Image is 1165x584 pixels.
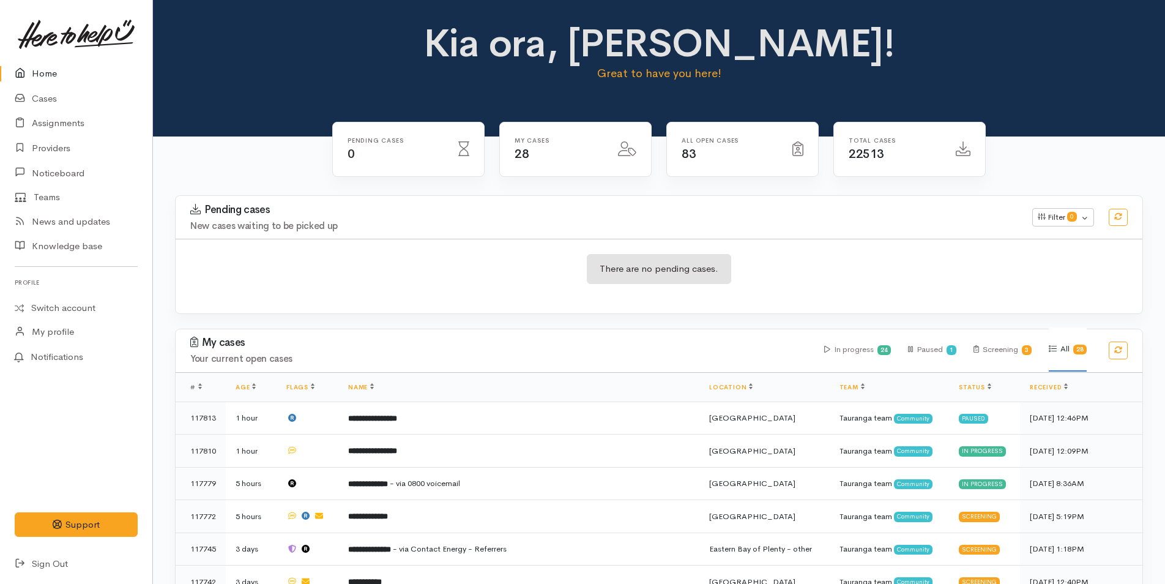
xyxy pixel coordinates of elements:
[176,533,226,566] td: 117745
[973,328,1032,372] div: Screening
[709,446,795,456] span: [GEOGRAPHIC_DATA]
[1020,435,1142,468] td: [DATE] 12:09PM
[190,383,202,391] span: #
[1020,402,1142,435] td: [DATE] 12:46PM
[894,446,932,456] span: Community
[1020,467,1142,500] td: [DATE] 8:36AM
[849,146,884,162] span: 22513
[190,354,810,364] h4: Your current open cases
[515,146,529,162] span: 28
[959,512,1000,522] div: Screening
[393,544,507,554] span: - via Contact Energy - Referrers
[348,146,355,162] span: 0
[390,478,460,489] span: - via 0800 voicemail
[830,500,950,533] td: Tauranga team
[421,65,898,82] p: Great to have you here!
[830,533,950,566] td: Tauranga team
[682,146,696,162] span: 83
[959,414,988,424] div: Paused
[15,274,138,291] h6: Profile
[226,402,277,435] td: 1 hour
[1025,346,1029,354] b: 3
[908,328,956,372] div: Paused
[226,533,277,566] td: 3 days
[849,137,941,144] h6: Total cases
[709,478,795,489] span: [GEOGRAPHIC_DATA]
[709,544,812,554] span: Eastern Bay of Plenty - other
[226,500,277,533] td: 5 hours
[959,479,1006,489] div: In progress
[15,512,138,537] button: Support
[286,383,315,391] a: Flags
[1049,328,1087,372] div: All
[421,22,898,65] h1: Kia ora, [PERSON_NAME]!
[348,137,444,144] h6: Pending cases
[190,204,1018,216] h3: Pending cases
[1020,500,1142,533] td: [DATE] 5:19PM
[894,414,932,424] span: Community
[709,413,795,423] span: [GEOGRAPHIC_DATA]
[226,435,277,468] td: 1 hour
[959,383,991,391] a: Status
[830,435,950,468] td: Tauranga team
[959,545,1000,555] div: Screening
[515,137,603,144] h6: My cases
[190,221,1018,231] h4: New cases waiting to be picked up
[1032,208,1094,226] button: Filter0
[880,346,888,354] b: 24
[950,346,953,354] b: 1
[1067,212,1077,222] span: 0
[830,467,950,500] td: Tauranga team
[176,467,226,500] td: 117779
[709,383,753,391] a: Location
[894,479,932,489] span: Community
[587,254,731,284] div: There are no pending cases.
[839,383,865,391] a: Team
[348,383,374,391] a: Name
[959,446,1006,456] div: In progress
[226,467,277,500] td: 5 hours
[190,337,810,349] h3: My cases
[236,383,256,391] a: Age
[682,137,778,144] h6: All Open cases
[1020,533,1142,566] td: [DATE] 1:18PM
[830,402,950,435] td: Tauranga team
[1076,345,1084,353] b: 28
[176,402,226,435] td: 117813
[709,511,795,522] span: [GEOGRAPHIC_DATA]
[894,512,932,522] span: Community
[824,328,891,372] div: In progress
[176,435,226,468] td: 117810
[1030,383,1068,391] a: Received
[176,500,226,533] td: 117772
[894,545,932,555] span: Community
